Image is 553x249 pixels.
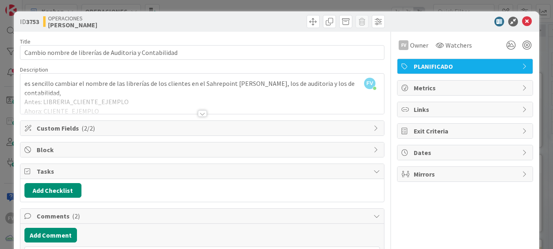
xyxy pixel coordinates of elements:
[20,45,384,60] input: type card name here...
[20,66,48,73] span: Description
[20,38,31,45] label: Title
[24,228,77,242] button: Add Comment
[445,40,472,50] span: Watchers
[20,17,39,26] span: ID
[410,40,428,50] span: Owner
[364,78,375,89] span: FV
[81,124,95,132] span: ( 2/2 )
[37,145,369,155] span: Block
[24,79,380,97] p: es sencillo cambiar el nombre de las librerías de los clientes en el Sahrepoint [PERSON_NAME], lo...
[26,17,39,26] b: 3753
[48,15,97,22] span: OPERACIONES
[414,105,518,114] span: Links
[24,183,81,198] button: Add Checklist
[37,166,369,176] span: Tasks
[414,169,518,179] span: Mirrors
[48,22,97,28] b: [PERSON_NAME]
[414,83,518,93] span: Metrics
[399,40,408,50] div: FV
[37,211,369,221] span: Comments
[37,123,369,133] span: Custom Fields
[414,126,518,136] span: Exit Criteria
[414,61,518,71] span: PLANIFICADO
[72,212,80,220] span: ( 2 )
[414,148,518,157] span: Dates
